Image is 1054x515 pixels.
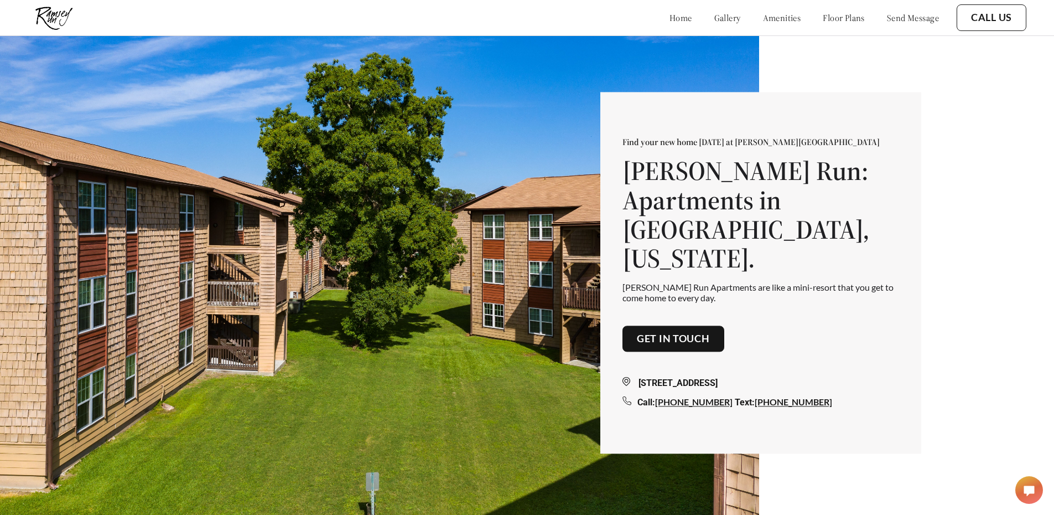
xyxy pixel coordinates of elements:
span: Call: [637,398,655,408]
p: Find your new home [DATE] at [PERSON_NAME][GEOGRAPHIC_DATA] [622,136,899,147]
p: [PERSON_NAME] Run Apartments are like a mini-resort that you get to come home to every day. [622,282,899,303]
a: gallery [714,12,741,23]
a: send message [887,12,939,23]
button: Call Us [957,4,1026,31]
button: Get in touch [622,326,724,352]
div: [STREET_ADDRESS] [622,377,899,390]
img: ramsey_run_logo.jpg [28,3,80,33]
a: [PHONE_NUMBER] [755,397,832,408]
span: Text: [735,398,755,408]
a: amenities [763,12,801,23]
a: home [669,12,692,23]
a: Get in touch [637,333,710,345]
a: floor plans [823,12,865,23]
a: Call Us [971,12,1012,24]
a: [PHONE_NUMBER] [655,397,733,408]
h1: [PERSON_NAME] Run: Apartments in [GEOGRAPHIC_DATA], [US_STATE]. [622,156,899,273]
